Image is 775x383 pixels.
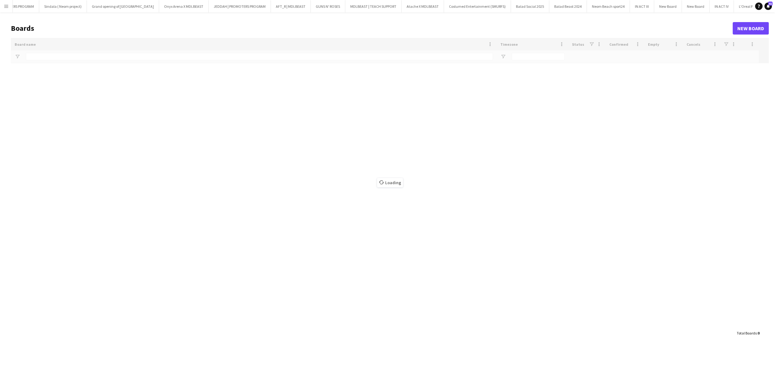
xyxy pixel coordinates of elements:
[11,24,733,33] h1: Boards
[549,0,587,12] button: Balad Beast 2024
[737,327,759,339] div: :
[710,0,734,12] button: IN ACT IV
[444,0,511,12] button: Costumed Entertainment (SMURFS)
[630,0,654,12] button: IN ACT III
[345,0,402,12] button: MDLBEAST | TEACH SUPPORT
[682,0,710,12] button: New Board
[271,0,311,12] button: AFT_R | MDLBEAST
[311,0,345,12] button: GUNS N' ROSES
[587,0,630,12] button: Neom Beach sport24
[511,0,549,12] button: Balad Social 2025
[768,2,773,6] span: 61
[39,0,87,12] button: Sindala ( Neom project)
[758,331,759,335] span: 0
[764,2,772,10] a: 61
[87,0,159,12] button: Grand opening of [GEOGRAPHIC_DATA]
[654,0,682,12] button: New Board
[733,22,769,35] a: New Board
[737,331,757,335] span: Total Boards
[402,0,444,12] button: Atache X MDLBEAST
[209,0,271,12] button: JEDDAH | PROMOTERS PROGRAM
[159,0,209,12] button: Onyx Arena X MDLBEAST
[377,178,403,187] span: Loading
